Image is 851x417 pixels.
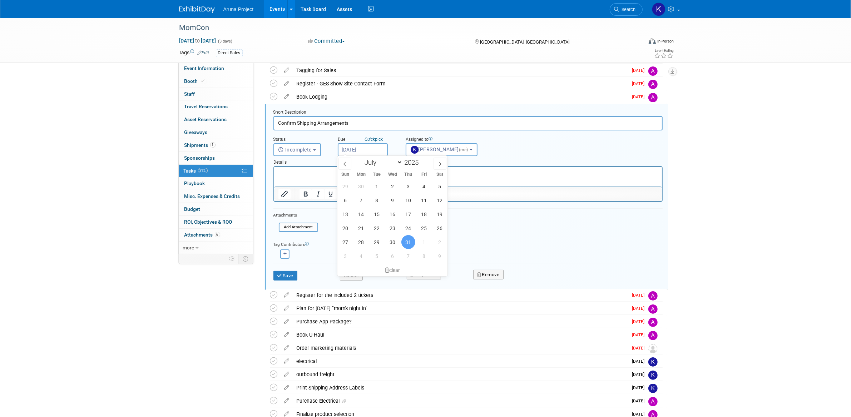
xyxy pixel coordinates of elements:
[293,395,628,407] div: Purchase Electrical
[293,91,628,103] div: Book Lodging
[184,91,195,97] span: Staff
[402,158,424,167] input: Year
[361,158,402,167] select: Month
[648,397,658,406] img: April Berg
[433,249,447,263] span: August 9, 2025
[184,116,227,122] span: Asset Reservations
[401,207,415,221] span: July 17, 2025
[184,206,201,212] span: Budget
[406,143,478,156] button: [PERSON_NAME](me)
[179,6,215,13] img: ExhibitDay
[184,65,224,71] span: Event Information
[184,168,208,174] span: Tasks
[369,172,385,177] span: Tue
[417,193,431,207] span: July 11, 2025
[632,385,648,390] span: [DATE]
[179,229,253,241] a: Attachments6
[179,113,253,126] a: Asset Reservations
[632,359,648,364] span: [DATE]
[365,137,375,142] i: Quick
[226,254,239,263] td: Personalize Event Tab Strip
[177,21,632,34] div: MomCon
[417,249,431,263] span: August 8, 2025
[406,136,495,143] div: Assigned to
[184,78,206,84] span: Booth
[179,62,253,75] a: Event Information
[338,143,388,156] input: Due Date
[632,372,648,377] span: [DATE]
[184,142,216,148] span: Shipments
[648,304,658,314] img: April Berg
[179,242,253,254] a: more
[216,49,243,57] div: Direct Sales
[184,155,215,161] span: Sponsorships
[416,172,432,177] span: Fri
[649,38,656,44] img: Format-Inperson.png
[184,129,208,135] span: Giveaways
[632,319,648,324] span: [DATE]
[417,207,431,221] span: July 18, 2025
[293,355,628,367] div: electrical
[281,398,293,404] a: edit
[338,207,352,221] span: July 13, 2025
[657,39,674,44] div: In-Person
[210,142,216,148] span: 1
[312,189,324,199] button: Italic
[632,293,648,298] span: [DATE]
[411,147,470,152] span: [PERSON_NAME]
[652,3,666,16] img: Kristal Miller
[433,235,447,249] span: August 2, 2025
[273,143,321,156] button: Incomplete
[480,39,569,45] span: [GEOGRAPHIC_DATA], [GEOGRAPHIC_DATA]
[215,232,220,237] span: 6
[238,254,253,263] td: Toggle Event Tabs
[179,165,253,177] a: Tasks31%
[278,147,312,153] span: Incomplete
[273,136,327,143] div: Status
[281,80,293,87] a: edit
[273,212,318,218] div: Attachments
[632,81,648,86] span: [DATE]
[281,94,293,100] a: edit
[401,193,415,207] span: July 10, 2025
[386,221,400,235] span: July 23, 2025
[648,80,658,89] img: April Berg
[273,156,663,166] div: Details
[198,50,209,55] a: Edit
[600,37,674,48] div: Event Format
[363,136,385,142] a: Quickpick
[354,235,368,249] span: July 28, 2025
[632,68,648,73] span: [DATE]
[386,193,400,207] span: July 9, 2025
[198,168,208,173] span: 31%
[433,207,447,221] span: July 19, 2025
[281,384,293,391] a: edit
[370,179,384,193] span: July 1, 2025
[218,39,233,44] span: (3 days)
[281,371,293,378] a: edit
[417,235,431,249] span: August 1, 2025
[370,221,384,235] span: July 22, 2025
[353,172,369,177] span: Mon
[184,193,240,199] span: Misc. Expenses & Credits
[281,305,293,312] a: edit
[273,240,663,248] div: Tag Contributors
[179,126,253,139] a: Giveaways
[281,292,293,298] a: edit
[386,249,400,263] span: August 6, 2025
[619,7,636,12] span: Search
[281,358,293,364] a: edit
[183,245,194,250] span: more
[337,264,447,276] div: clear
[338,193,352,207] span: July 6, 2025
[648,331,658,340] img: April Berg
[179,88,253,100] a: Staff
[293,64,628,76] div: Tagging for Sales
[400,172,416,177] span: Thu
[338,179,352,193] span: June 29, 2025
[370,193,384,207] span: July 8, 2025
[179,75,253,88] a: Booth
[338,136,395,143] div: Due
[278,189,291,199] button: Insert/edit link
[293,78,628,90] div: Register - GES Show Site Contact Form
